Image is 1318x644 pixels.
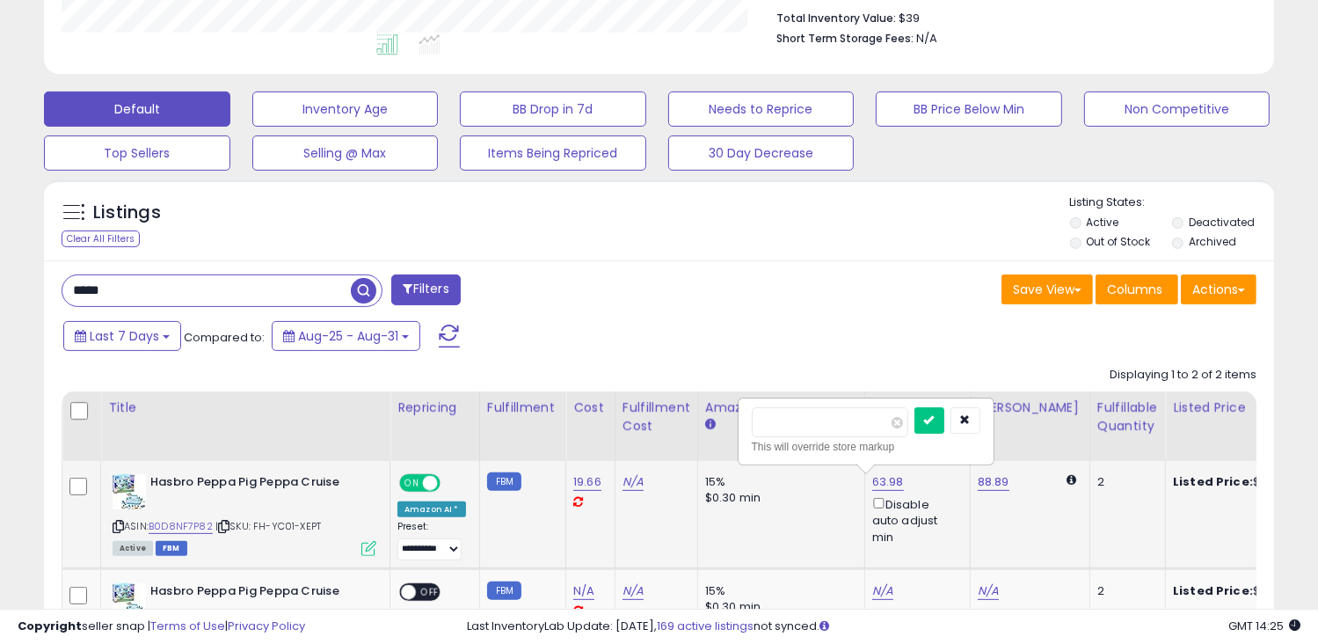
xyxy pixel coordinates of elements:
button: BB Drop in 7d [460,91,646,127]
label: Out of Stock [1086,234,1150,249]
div: Clear All Filters [62,231,140,247]
div: 2 [1097,474,1152,490]
div: Preset: [397,521,466,560]
button: 30 Day Decrease [668,135,855,171]
strong: Copyright [18,618,82,634]
a: N/A [978,582,999,600]
span: Compared to: [184,329,265,346]
small: FBM [487,582,521,600]
img: 41vR6e6nNwL._SL40_.jpg [113,474,146,509]
button: Needs to Reprice [668,91,855,127]
div: 15% [705,583,851,599]
button: Default [44,91,230,127]
a: N/A [573,582,594,600]
li: $39 [776,6,1243,27]
div: Title [108,399,382,417]
button: Top Sellers [44,135,230,171]
a: 88.89 [978,473,1009,491]
b: Total Inventory Value: [776,11,896,26]
div: This will override store markup [752,438,980,456]
span: Columns [1107,281,1162,298]
button: Columns [1096,274,1178,304]
b: Short Term Storage Fees: [776,31,914,46]
label: Deactivated [1189,215,1255,230]
label: Archived [1189,234,1236,249]
span: | SKU: FH-YC01-XEPT [215,519,321,533]
div: Amazon AI * [397,501,466,517]
b: Hasbro Peppa Pig Peppa Cruise [150,583,364,604]
div: Disable auto adjust min [872,494,957,545]
b: Listed Price: [1173,582,1253,599]
a: N/A [872,582,893,600]
a: 19.66 [573,473,601,491]
div: Amazon Fees [705,399,857,417]
a: 63.98 [872,473,904,491]
button: Aug-25 - Aug-31 [272,321,420,351]
span: FBM [156,541,187,556]
div: Cost [573,399,608,417]
button: Inventory Age [252,91,439,127]
div: Fulfillable Quantity [1097,399,1158,435]
div: Repricing [397,399,472,417]
button: Filters [391,274,460,305]
label: Active [1086,215,1118,230]
span: Aug-25 - Aug-31 [298,327,398,345]
img: 41vR6e6nNwL._SL40_.jpg [113,583,146,618]
div: Last InventoryLab Update: [DATE], not synced. [467,618,1300,635]
span: All listings currently available for purchase on Amazon [113,541,153,556]
button: Actions [1181,274,1256,304]
p: Listing States: [1070,194,1274,211]
button: Last 7 Days [63,321,181,351]
a: N/A [623,582,644,600]
a: Privacy Policy [228,618,305,634]
div: Fulfillment [487,399,558,417]
small: FBM [487,472,521,491]
div: $0.30 min [705,490,851,506]
div: 2 [1097,583,1152,599]
button: BB Price Below Min [876,91,1062,127]
a: Terms of Use [150,618,225,634]
span: OFF [438,476,466,491]
div: Displaying 1 to 2 of 2 items [1110,367,1256,384]
a: N/A [623,473,644,491]
b: Hasbro Peppa Pig Peppa Cruise [150,474,364,495]
div: 15% [705,474,851,490]
div: [PERSON_NAME] [978,399,1082,417]
a: B0D8NF7P82 [149,519,213,534]
button: Non Competitive [1084,91,1271,127]
span: ON [401,476,423,491]
span: N/A [916,30,937,47]
button: Selling @ Max [252,135,439,171]
b: Listed Price: [1173,473,1253,490]
small: Amazon Fees. [705,417,716,433]
span: 2025-09-8 14:25 GMT [1228,618,1300,634]
span: Last 7 Days [90,327,159,345]
button: Items Being Repriced [460,135,646,171]
button: Save View [1001,274,1093,304]
div: seller snap | | [18,618,305,635]
a: 169 active listings [657,618,754,634]
h5: Listings [93,201,161,225]
div: ASIN: [113,474,376,554]
div: Fulfillment Cost [623,399,690,435]
span: OFF [416,584,444,599]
